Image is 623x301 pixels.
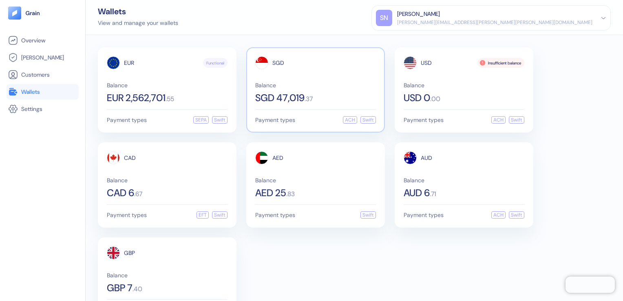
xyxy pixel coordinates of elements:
span: GBP 7 [107,283,133,293]
div: Swift [360,116,376,124]
span: Settings [21,105,42,113]
div: Swift [360,211,376,219]
span: USD 0 [404,93,430,103]
span: Wallets [21,88,40,96]
div: [PERSON_NAME][EMAIL_ADDRESS][PERSON_NAME][PERSON_NAME][DOMAIN_NAME] [397,19,592,26]
div: Swift [509,116,524,124]
span: Balance [255,177,376,183]
a: Customers [8,70,77,80]
span: Payment types [255,212,295,218]
span: SGD 47,019 [255,93,305,103]
span: SGD [272,60,284,66]
div: Insufficient balance [477,58,524,68]
span: AUD [421,155,432,161]
a: [PERSON_NAME] [8,53,77,62]
img: logo [25,10,40,16]
span: AED 25 [255,188,286,198]
span: [PERSON_NAME] [21,53,64,62]
iframe: Chatra live chat [566,277,615,293]
a: Overview [8,35,77,45]
span: Payment types [404,117,444,123]
span: Balance [404,177,524,183]
span: Balance [107,272,228,278]
div: SN [376,10,392,26]
span: Payment types [255,117,295,123]
img: logo-tablet-V2.svg [8,7,21,20]
div: Swift [509,211,524,219]
span: USD [421,60,432,66]
a: Wallets [8,87,77,97]
span: . 00 [430,96,440,102]
span: Balance [255,82,376,88]
span: EUR [124,60,134,66]
span: . 83 [286,191,295,197]
span: EUR 2,562,701 [107,93,166,103]
span: Payment types [404,212,444,218]
span: Functional [206,60,224,66]
div: SEPA [193,116,209,124]
span: . 71 [430,191,436,197]
span: . 40 [133,286,142,292]
span: Payment types [107,212,147,218]
span: . 67 [134,191,142,197]
span: AED [272,155,283,161]
div: ACH [491,211,506,219]
div: [PERSON_NAME] [397,10,440,18]
span: Customers [21,71,50,79]
span: CAD 6 [107,188,134,198]
span: GBP [124,250,135,256]
div: ACH [491,116,506,124]
div: ACH [343,116,357,124]
div: View and manage your wallets [98,19,178,27]
span: Overview [21,36,45,44]
div: Swift [212,116,228,124]
span: CAD [124,155,136,161]
div: Swift [212,211,228,219]
span: . 55 [166,96,174,102]
span: Balance [107,177,228,183]
div: Wallets [98,7,178,15]
span: . 37 [305,96,313,102]
span: AUD 6 [404,188,430,198]
span: Balance [107,82,228,88]
span: Balance [404,82,524,88]
span: Payment types [107,117,147,123]
div: EFT [197,211,209,219]
a: Settings [8,104,77,114]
